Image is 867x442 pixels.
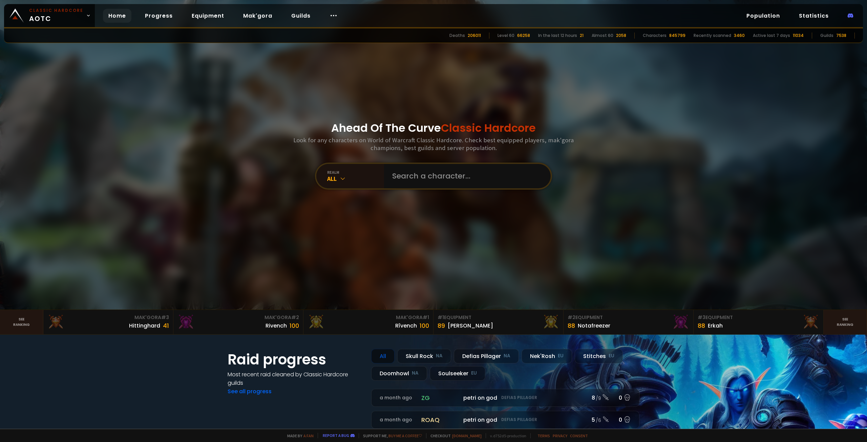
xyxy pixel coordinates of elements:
div: Rivench [266,321,287,330]
span: # 2 [291,314,299,321]
a: #3Equipment88Erkah [694,310,824,334]
h4: Most recent raid cleaned by Classic Hardcore guilds [228,370,363,387]
small: NA [436,353,443,359]
a: See all progress [228,387,272,395]
div: Rîvench [395,321,417,330]
div: Equipment [698,314,819,321]
div: 21 [580,33,584,39]
div: 100 [420,321,429,330]
span: Classic Hardcore [441,120,536,135]
div: Characters [643,33,667,39]
a: Privacy [553,433,567,438]
a: Buy me a coffee [388,433,422,438]
a: Home [103,9,131,23]
a: Seeranking [824,310,867,334]
div: 206011 [468,33,481,39]
a: Report a bug [323,433,349,438]
a: Mak'Gora#3Hittinghard41 [43,310,173,334]
a: #1Equipment89[PERSON_NAME] [433,310,564,334]
a: Population [741,9,785,23]
div: All [371,349,395,363]
h1: Raid progress [228,349,363,370]
a: a fan [303,433,314,438]
div: Mak'Gora [177,314,299,321]
a: Classic HardcoreAOTC [4,4,95,27]
a: [DOMAIN_NAME] [452,433,482,438]
div: All [327,175,384,183]
div: Almost 60 [592,33,613,39]
div: 3460 [734,33,745,39]
div: 66258 [517,33,530,39]
div: 2058 [616,33,626,39]
div: 11034 [793,33,804,39]
div: 88 [698,321,705,330]
span: AOTC [29,7,83,24]
input: Search a character... [388,164,543,188]
a: Mak'gora [238,9,278,23]
h3: Look for any characters on World of Warcraft Classic Hardcore. Check best equipped players, mak'g... [291,136,576,152]
a: Equipment [186,9,230,23]
span: v. d752d5 - production [486,433,526,438]
a: Statistics [794,9,834,23]
small: NA [504,353,510,359]
a: Progress [140,9,178,23]
a: Guilds [286,9,316,23]
span: # 2 [568,314,575,321]
div: 7538 [836,33,846,39]
a: #2Equipment88Notafreezer [564,310,694,334]
small: EU [471,370,477,377]
div: 845799 [669,33,685,39]
div: Hittinghard [129,321,160,330]
div: Skull Rock [397,349,451,363]
div: Deaths [449,33,465,39]
small: EU [609,353,614,359]
div: Recently scanned [694,33,731,39]
span: Support me, [359,433,422,438]
a: Mak'Gora#1Rîvench100 [303,310,433,334]
small: NA [412,370,419,377]
div: 88 [568,321,575,330]
small: Classic Hardcore [29,7,83,14]
div: Mak'Gora [47,314,169,321]
a: Mak'Gora#2Rivench100 [173,310,303,334]
div: Equipment [438,314,559,321]
span: # 1 [423,314,429,321]
div: Doomhowl [371,366,427,381]
a: a month agoroaqpetri on godDefias Pillager5 /60 [371,411,639,429]
span: Made by [283,433,314,438]
div: Mak'Gora [308,314,429,321]
div: 89 [438,321,445,330]
div: Level 60 [498,33,514,39]
div: 100 [290,321,299,330]
a: Terms [537,433,550,438]
span: # 3 [161,314,169,321]
span: # 3 [698,314,705,321]
div: [PERSON_NAME] [448,321,493,330]
div: Guilds [820,33,833,39]
div: Erkah [708,321,723,330]
span: # 1 [438,314,444,321]
div: Equipment [568,314,689,321]
div: Defias Pillager [454,349,519,363]
div: Notafreezer [578,321,610,330]
div: realm [327,170,384,175]
div: Stitches [575,349,623,363]
div: Soulseeker [430,366,485,381]
div: Nek'Rosh [522,349,572,363]
div: In the last 12 hours [538,33,577,39]
a: Consent [570,433,588,438]
div: 41 [163,321,169,330]
h1: Ahead Of The Curve [331,120,536,136]
span: Checkout [426,433,482,438]
small: EU [558,353,564,359]
div: Active last 7 days [753,33,790,39]
a: a month agozgpetri on godDefias Pillager8 /90 [371,389,639,407]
